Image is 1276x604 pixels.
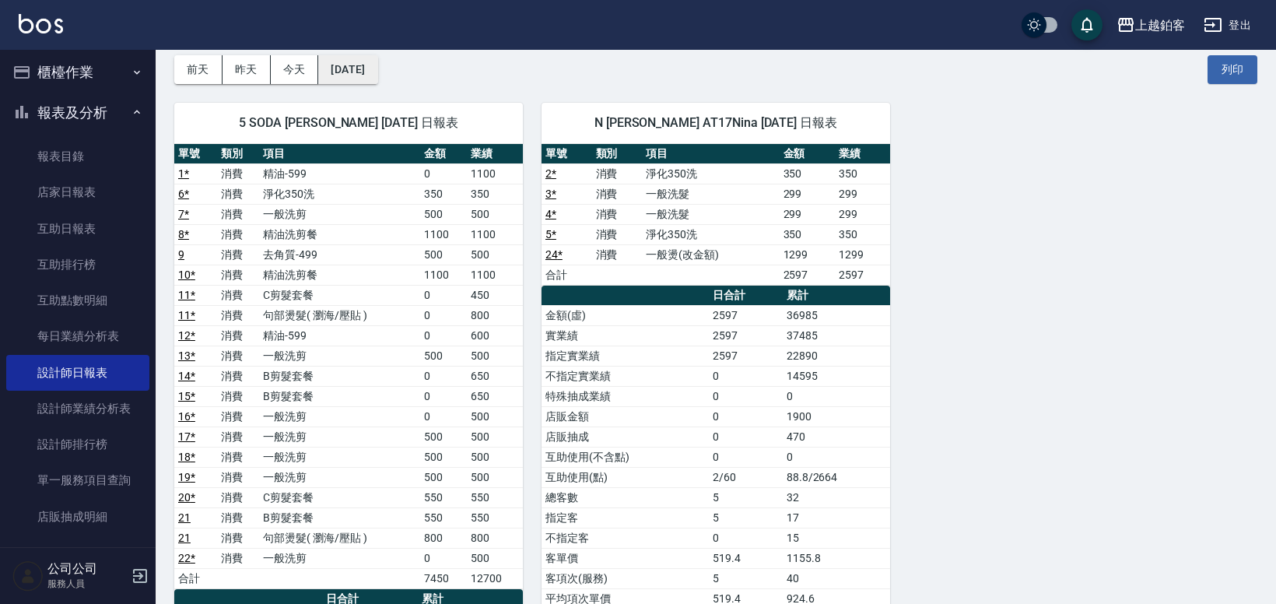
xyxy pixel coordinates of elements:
button: 列印 [1208,55,1257,84]
table: a dense table [542,144,890,286]
td: 500 [420,346,467,366]
td: 一般洗剪 [259,548,420,568]
td: 0 [420,305,467,325]
td: 550 [420,507,467,528]
td: 550 [467,487,523,507]
td: 500 [467,447,523,467]
td: 消費 [217,427,260,447]
a: 21 [178,511,191,524]
td: 客單價 [542,548,709,568]
td: 消費 [217,548,260,568]
th: 業績 [835,144,890,164]
img: Person [12,560,44,592]
th: 累計 [783,286,890,306]
td: 450 [467,285,523,305]
td: 消費 [217,346,260,366]
button: 昨天 [223,55,271,84]
td: 一般洗剪 [259,204,420,224]
button: 櫃檯作業 [6,52,149,93]
button: [DATE] [318,55,377,84]
td: 一般燙(改金額) [642,244,779,265]
td: 1900 [783,406,890,427]
td: 互助使用(點) [542,467,709,487]
td: 0 [420,386,467,406]
td: 350 [467,184,523,204]
td: 550 [420,487,467,507]
td: C剪髮套餐 [259,487,420,507]
button: 今天 [271,55,319,84]
td: 一般洗剪 [259,467,420,487]
th: 金額 [420,144,467,164]
td: 0 [420,163,467,184]
a: 設計師排行榜 [6,427,149,462]
td: 17 [783,507,890,528]
td: 消費 [217,305,260,325]
button: 登出 [1197,11,1257,40]
td: 去角質-499 [259,244,420,265]
td: 5 [709,487,783,507]
td: 消費 [217,285,260,305]
td: 金額(虛) [542,305,709,325]
th: 類別 [217,144,260,164]
td: B剪髮套餐 [259,386,420,406]
td: 消費 [217,406,260,427]
td: 40 [783,568,890,588]
td: 0 [783,447,890,467]
td: 32 [783,487,890,507]
th: 單號 [542,144,592,164]
td: 0 [783,386,890,406]
th: 業績 [467,144,523,164]
td: 特殊抽成業績 [542,386,709,406]
span: N [PERSON_NAME] AT17Nina [DATE] 日報表 [560,115,871,131]
td: 句部燙髮( 瀏海/壓貼 ) [259,305,420,325]
td: 一般洗剪 [259,447,420,467]
td: 精油洗剪餐 [259,265,420,285]
td: 37485 [783,325,890,346]
td: 500 [467,204,523,224]
td: 600 [467,325,523,346]
td: 1299 [780,244,835,265]
td: 消費 [217,507,260,528]
td: 350 [420,184,467,204]
td: 0 [709,427,783,447]
th: 項目 [642,144,779,164]
td: 合計 [542,265,592,285]
td: 精油洗剪餐 [259,224,420,244]
td: 消費 [592,224,643,244]
td: 0 [420,325,467,346]
td: 500 [467,244,523,265]
td: 消費 [217,467,260,487]
a: 互助點數明細 [6,283,149,318]
td: 1155.8 [783,548,890,568]
td: 800 [467,528,523,548]
td: 淨化350洗 [642,224,779,244]
td: 消費 [592,244,643,265]
td: 15 [783,528,890,548]
td: 0 [420,548,467,568]
td: 299 [780,184,835,204]
td: B剪髮套餐 [259,366,420,386]
td: 350 [780,224,835,244]
th: 金額 [780,144,835,164]
td: 消費 [592,204,643,224]
a: 店販抽成明細 [6,499,149,535]
p: 服務人員 [47,577,127,591]
th: 日合計 [709,286,783,306]
button: 報表及分析 [6,93,149,133]
td: 消費 [217,184,260,204]
td: 2597 [709,325,783,346]
td: 消費 [217,204,260,224]
td: 299 [780,204,835,224]
td: 0 [420,285,467,305]
td: 500 [420,204,467,224]
td: 消費 [217,325,260,346]
button: 上越鉑客 [1110,9,1191,41]
td: 一般洗剪 [259,346,420,366]
td: 指定實業績 [542,346,709,366]
td: 1100 [467,224,523,244]
td: 350 [780,163,835,184]
a: 設計師業績分析表 [6,391,149,427]
td: 299 [835,204,890,224]
a: 每日業績分析表 [6,318,149,354]
td: 22890 [783,346,890,366]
